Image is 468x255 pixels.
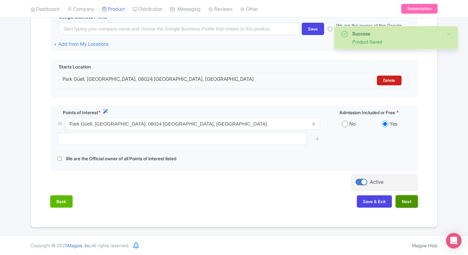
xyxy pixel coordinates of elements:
[66,155,176,163] label: We are the Official owner of all Points of interest listed
[59,23,299,35] input: Start typing your company name and choose the Google Business Profile that relates to this product.
[67,243,91,248] span: Magpie, Inc.
[54,41,109,47] a: + Add from My Locations
[349,120,356,128] label: No
[401,4,438,14] a: Subscription
[377,76,402,85] a: Delete
[390,120,397,128] label: Yes
[339,109,395,116] span: Admission Included or Free
[50,195,73,208] button: Back
[370,178,383,186] div: Active
[357,195,392,208] button: Save & Exit
[446,30,451,38] button: Close
[412,243,438,248] a: Magpie Help
[352,38,441,45] div: Product Saved
[396,195,418,208] button: Next
[63,109,98,116] span: Points of Interest
[352,30,441,37] div: Success
[446,233,462,249] div: Open Intercom Messenger
[63,76,320,85] div: Park Güell, [GEOGRAPHIC_DATA], 08024 [GEOGRAPHIC_DATA], [GEOGRAPHIC_DATA]
[302,23,324,35] div: Save
[59,63,91,70] span: Starts Location
[336,22,414,36] label: We are the owner of this Google Business Profile
[27,242,133,249] div: Copyright © 2025 All rights reserved.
